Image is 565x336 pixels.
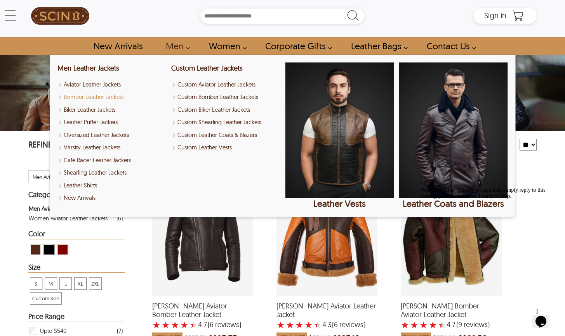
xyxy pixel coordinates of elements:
iframe: chat widget [417,184,557,301]
span: ) [208,321,241,329]
div: Men Aviator Leather Jackets [29,204,99,213]
span: M [45,278,57,289]
span: reviews [338,321,363,329]
a: Shop Women Leather Jackets [200,37,251,55]
label: 4.7 [198,321,207,329]
img: Leather Vests [285,62,394,198]
span: (6 [332,321,338,329]
a: Sign in [484,13,506,19]
label: 5 rating [314,321,322,329]
div: View Brown ( Brand Color ) Men Aviator Leather Jackets [30,244,41,255]
span: reviews [214,321,239,329]
label: 1 rating [401,321,409,329]
div: View Custom Size Men Aviator Leather Jackets [30,292,62,305]
label: 4 rating [304,321,313,329]
div: View XL Men Aviator Leather Jackets [74,277,87,290]
a: Shop New Arrivals [85,37,151,55]
span: (9 [456,321,462,329]
div: View M Men Aviator Leather Jackets [45,277,57,290]
a: Shop Men Shearling Leather Jackets [57,168,166,177]
a: Shop Custom Leather Coats & Blazers [171,131,280,140]
a: Shop Leather Corporate Gifts [256,37,336,55]
span: Filter Men Aviator Leather Jackets [33,174,93,180]
div: Leather Vests [285,198,394,209]
a: Shopping Cart [510,10,526,22]
div: Heading Filter Men Aviator Leather Jackets by Size [28,263,125,273]
iframe: chat widget [532,305,557,328]
label: 1 rating [276,321,285,329]
div: View Black Men Aviator Leather Jackets [43,244,55,255]
a: Shop Men Cafe Racer Leather Jackets [57,156,166,165]
a: Shop Varsity Leather Jackets [57,143,166,152]
a: Shop Men Biker Leather Jackets [57,106,166,114]
label: 4.7 [447,321,455,329]
div: View L Men Aviator Leather Jackets [59,277,72,290]
label: 3 rating [295,321,304,329]
a: Shop Custom Bomber Leather Jackets [171,93,280,102]
a: Filter Women Aviator Leather Jackets [29,213,123,223]
label: 4 rating [429,321,437,329]
label: 5 rating [438,321,446,329]
span: S [30,278,42,289]
span: 2XL [89,278,101,289]
a: Shop Men Aviator Leather Jackets [57,80,166,89]
p: REFINE YOUR SEARCH [28,139,125,152]
label: 3 rating [419,321,428,329]
div: Heading Filter Men Aviator Leather Jackets by Categories [28,191,125,200]
a: Leather Coats and Blazers [399,62,508,209]
a: Custom Aviator Leather Jackets [171,80,280,89]
label: 1 rating [152,321,161,329]
div: Heading Filter Men Aviator Leather Jackets by Price Range [28,313,125,322]
a: Shop Custom Leather Vests [171,143,280,152]
a: Shop Oversized Leather Jackets [57,131,166,140]
div: View Maroon Men Aviator Leather Jackets [57,244,68,255]
label: 2 rating [162,321,170,329]
a: Filter Men Aviator Leather Jackets [29,204,123,213]
span: George Bomber Aviator Leather Jacket [401,302,502,319]
span: L [60,278,71,289]
div: ( 6 ) [116,213,123,223]
div: View 2XL Men Aviator Leather Jackets [89,277,102,290]
span: (6 [208,321,214,329]
span: Upto $540 [40,326,66,336]
label: 3 rating [171,321,179,329]
span: XL [75,278,86,289]
span: Welcome to our site, if you need help simply reply to this message, we are online and ready to help. [3,3,128,15]
a: Shop Men Bomber Leather Jackets [57,93,166,102]
label: 2 rating [286,321,294,329]
label: 4.3 [322,321,331,329]
div: Heading Filter Men Aviator Leather Jackets by Color [28,230,125,239]
label: 2 rating [410,321,419,329]
span: reviews [462,321,488,329]
a: Shop Custom Shearling Leather Jackets [171,118,280,127]
span: Gary Aviator Leather Jacket [276,302,377,319]
div: Filter Upto $540 Men Aviator Leather Jackets [29,326,123,336]
div: Women Aviator Leather Jackets [29,213,108,223]
a: Leather Vests [285,62,394,209]
a: Shop Leather Shirts [57,181,166,190]
label: 4 rating [180,321,189,329]
span: Custom Size [30,293,61,304]
span: ) [332,321,365,329]
img: Leather Coats and Blazers [399,62,508,198]
div: Leather Coats and Blazers [399,198,508,209]
span: Sign in [484,10,506,20]
div: View S Men Aviator Leather Jackets [30,277,42,290]
a: contact-us [418,37,480,55]
a: Shop Leather Bags [342,37,412,55]
a: Shop New Arrivals [57,194,166,203]
a: Shop Men Leather Jackets [57,64,119,73]
label: 5 rating [189,321,197,329]
a: Custom Leather Jackets [171,64,243,73]
div: Welcome to our site, if you need help simply reply to this message, we are online and ready to help. [3,3,143,16]
div: ( 7 ) [117,326,123,336]
a: Shop Custom Biker Leather Jackets [171,106,280,114]
a: shop men's leather jackets [157,37,194,55]
a: Shop Leather Puffer Jackets [57,118,166,127]
span: Eric Aviator Bomber Leather Jacket [152,302,253,319]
